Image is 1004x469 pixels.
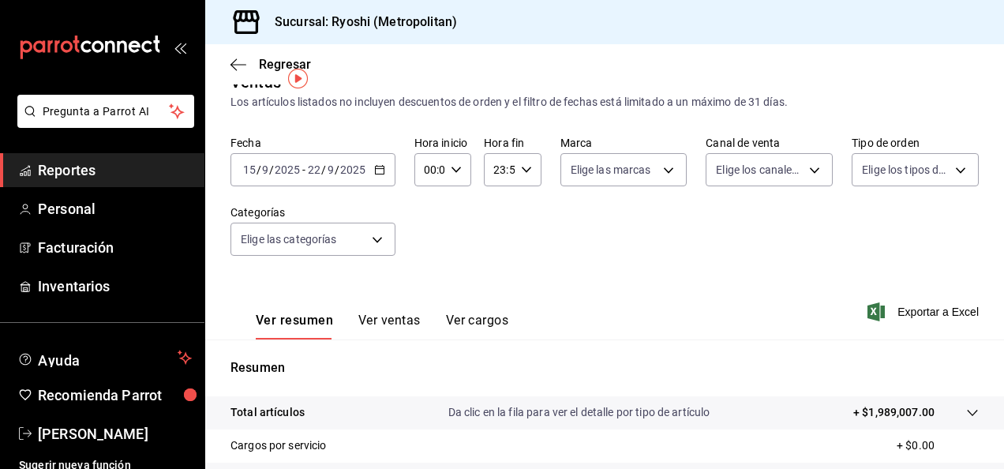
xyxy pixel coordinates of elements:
span: Inventarios [38,276,192,297]
p: Resumen [230,358,979,377]
p: + $1,989,007.00 [853,404,935,421]
span: Elige las marcas [571,162,651,178]
span: Recomienda Parrot [38,385,192,406]
span: Personal [38,198,192,219]
input: -- [327,163,335,176]
label: Marca [560,137,687,148]
span: / [269,163,274,176]
button: Exportar a Excel [871,302,979,321]
button: Ver resumen [256,313,333,340]
input: -- [307,163,321,176]
img: Tooltip marker [288,69,308,88]
label: Fecha [230,137,395,148]
input: ---- [274,163,301,176]
label: Categorías [230,207,395,218]
p: + $0.00 [897,437,979,454]
button: open_drawer_menu [174,41,186,54]
span: Pregunta a Parrot AI [43,103,170,120]
label: Tipo de orden [852,137,979,148]
button: Ver cargos [446,313,509,340]
span: / [321,163,326,176]
span: / [335,163,339,176]
span: Regresar [259,57,311,72]
h3: Sucursal: Ryoshi (Metropolitan) [262,13,457,32]
label: Canal de venta [706,137,833,148]
p: Total artículos [230,404,305,421]
input: -- [261,163,269,176]
p: Da clic en la fila para ver el detalle por tipo de artículo [448,404,710,421]
span: Facturación [38,237,192,258]
button: Regresar [230,57,311,72]
input: ---- [339,163,366,176]
a: Pregunta a Parrot AI [11,114,194,131]
span: / [257,163,261,176]
span: - [302,163,305,176]
span: Reportes [38,159,192,181]
div: Los artículos listados no incluyen descuentos de orden y el filtro de fechas está limitado a un m... [230,94,979,111]
div: navigation tabs [256,313,508,340]
button: Ver ventas [358,313,421,340]
p: Cargos por servicio [230,437,327,454]
span: Ayuda [38,348,171,367]
span: Elige los tipos de orden [862,162,950,178]
span: Elige las categorías [241,231,337,247]
button: Pregunta a Parrot AI [17,95,194,128]
label: Hora inicio [414,137,471,148]
label: Hora fin [484,137,541,148]
span: [PERSON_NAME] [38,423,192,445]
span: Elige los canales de venta [716,162,804,178]
input: -- [242,163,257,176]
